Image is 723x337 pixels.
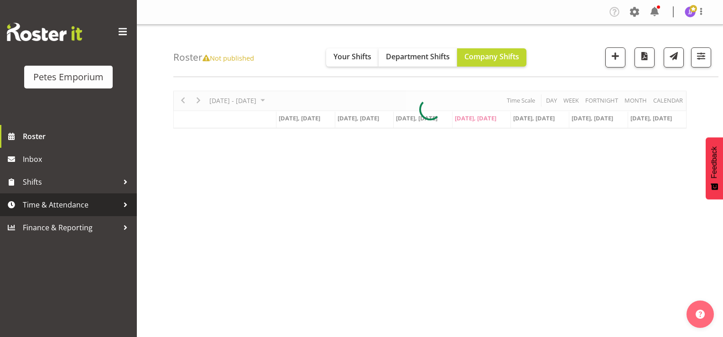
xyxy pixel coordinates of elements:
[464,52,519,62] span: Company Shifts
[386,52,450,62] span: Department Shifts
[457,48,526,67] button: Company Shifts
[685,6,696,17] img: janelle-jonkers702.jpg
[379,48,457,67] button: Department Shifts
[23,152,132,166] span: Inbox
[635,47,655,67] button: Download a PDF of the roster according to the set date range.
[173,52,254,62] h4: Roster
[664,47,684,67] button: Send a list of all shifts for the selected filtered period to all rostered employees.
[605,47,625,67] button: Add a new shift
[333,52,371,62] span: Your Shifts
[33,70,104,84] div: Petes Emporium
[710,146,718,178] span: Feedback
[706,137,723,199] button: Feedback - Show survey
[23,221,119,234] span: Finance & Reporting
[203,53,254,62] span: Not published
[691,47,711,67] button: Filter Shifts
[23,198,119,212] span: Time & Attendance
[23,175,119,189] span: Shifts
[7,23,82,41] img: Rosterit website logo
[696,310,705,319] img: help-xxl-2.png
[326,48,379,67] button: Your Shifts
[23,130,132,143] span: Roster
